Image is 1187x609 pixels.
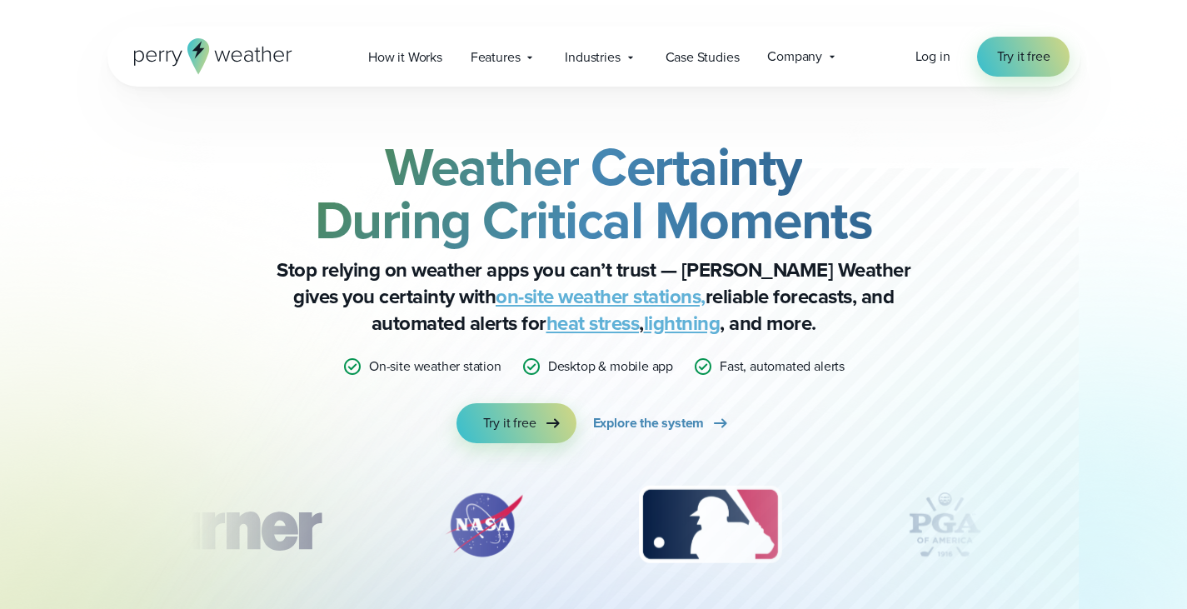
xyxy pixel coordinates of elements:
p: Desktop & mobile app [548,357,673,377]
img: NASA.svg [426,483,542,567]
p: Fast, automated alerts [720,357,845,377]
img: Turner-Construction_1.svg [108,483,345,567]
div: slideshow [191,483,997,575]
a: heat stress [546,308,640,338]
span: Log in [915,47,950,66]
span: Try it free [997,47,1050,67]
p: Stop relying on weather apps you can’t trust — [PERSON_NAME] Weather gives you certainty with rel... [261,257,927,337]
span: Try it free [483,413,536,433]
a: on-site weather stations, [496,282,706,312]
p: On-site weather station [369,357,501,377]
span: Case Studies [666,47,740,67]
img: PGA.svg [878,483,1011,567]
img: MLB.svg [622,483,798,567]
a: Try it free [977,37,1070,77]
div: 3 of 12 [622,483,798,567]
a: Case Studies [651,40,754,74]
span: How it Works [368,47,442,67]
span: Industries [565,47,620,67]
a: Log in [915,47,950,67]
span: Features [471,47,521,67]
a: Explore the system [593,403,731,443]
a: How it Works [354,40,456,74]
strong: Weather Certainty During Critical Moments [315,127,873,259]
span: Company [767,47,822,67]
span: Explore the system [593,413,705,433]
a: Try it free [456,403,576,443]
div: 2 of 12 [426,483,542,567]
div: 4 of 12 [878,483,1011,567]
div: 1 of 12 [108,483,345,567]
a: lightning [644,308,721,338]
